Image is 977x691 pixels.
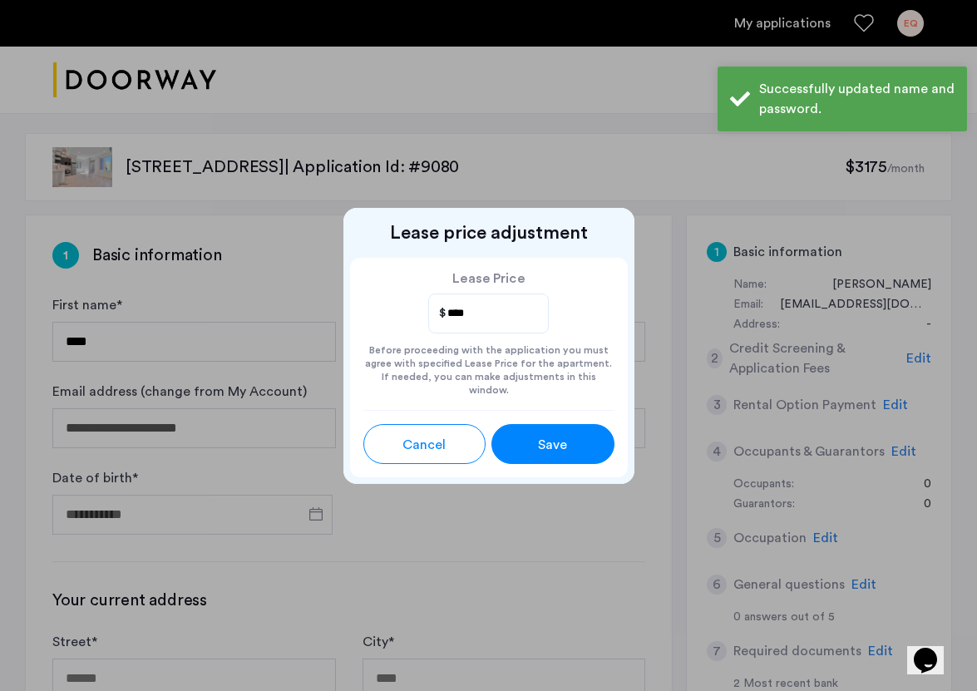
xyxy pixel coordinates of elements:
[402,435,446,455] span: Cancel
[538,435,567,455] span: Save
[428,271,549,287] label: Lease Price
[363,424,486,464] button: button
[759,79,955,119] div: Successfully updated name and password.
[491,424,614,464] button: button
[350,221,628,244] h2: Lease price adjustment
[907,624,960,674] iframe: chat widget
[363,333,614,397] div: Before proceeding with the application you must agree with specified Lease Price for the apartmen...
